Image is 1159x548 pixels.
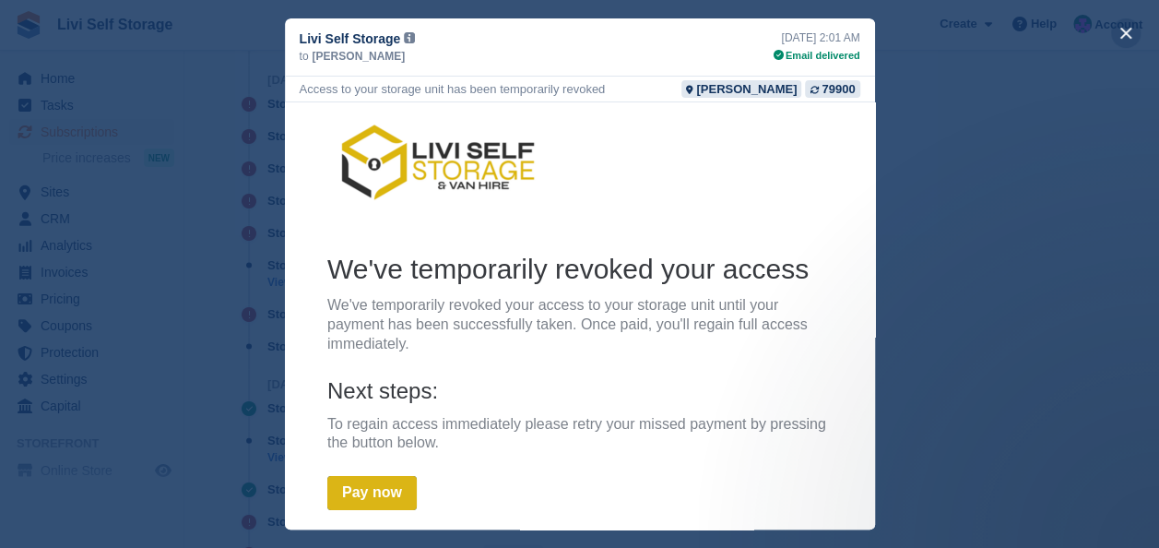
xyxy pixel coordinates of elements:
span: to [300,48,309,65]
p: If you do not manually retry your payment, we'll automatically attempt to collect it over the com... [42,436,548,513]
div: Email delivered [774,48,860,64]
p: We've temporarily revoked your access to your storage unit until your payment has been successful... [42,194,548,251]
span: [PERSON_NAME] [313,48,406,65]
div: [PERSON_NAME] [696,80,797,98]
p: To regain access immediately please retry your missed payment by pressing the button below. [42,313,548,351]
div: Access to your storage unit has been temporarily revoked [300,80,606,98]
a: Pay now [42,374,132,408]
a: 0333 335 5433 [84,494,183,510]
h2: We've temporarily revoked your access [42,149,548,185]
h4: Next steps: [42,274,548,303]
span: Livi Self Storage [300,30,401,48]
a: 79900 [805,80,859,98]
a: [PERSON_NAME] [681,80,801,98]
img: icon-info-grey-7440780725fd019a000dd9b08b2336e03edf1995a4989e88bcd33f0948082b44.svg [404,32,415,43]
div: 79900 [822,80,855,98]
img: Livi Self Storage Logo [42,16,264,104]
a: [EMAIL_ADDRESS][DOMAIN_NAME] [250,476,507,492]
button: close [1111,18,1141,48]
div: [DATE] 2:01 AM [774,30,860,46]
